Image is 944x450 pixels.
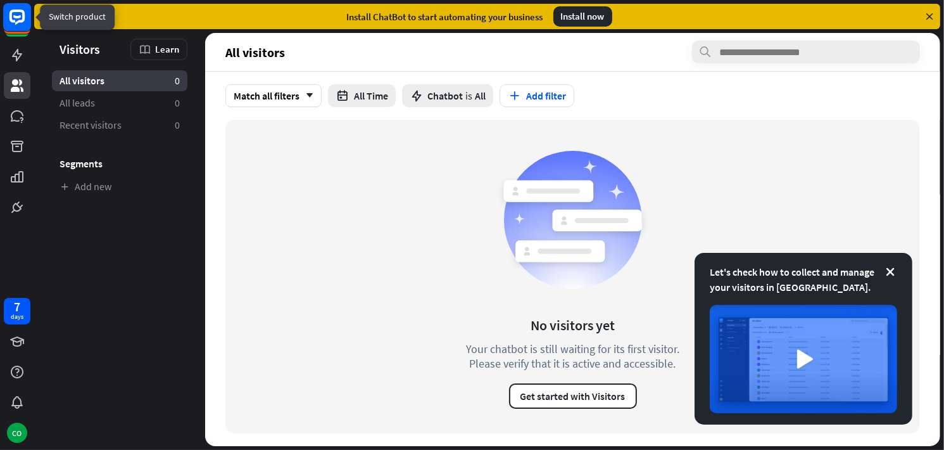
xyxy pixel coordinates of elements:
[52,157,187,170] h3: Segments
[52,115,187,136] a: Recent visitors 0
[60,119,122,132] span: Recent visitors
[531,316,615,334] div: No visitors yet
[225,84,322,107] div: Match all filters
[175,119,180,132] aside: 0
[427,89,463,102] span: Chatbot
[475,89,486,102] span: All
[52,176,187,197] a: Add new
[175,96,180,110] aside: 0
[347,11,543,23] div: Install ChatBot to start automating your business
[328,84,396,107] button: All Time
[710,264,897,295] div: Let's check how to collect and manage your visitors in [GEOGRAPHIC_DATA].
[52,93,187,113] a: All leads 0
[4,298,30,325] a: 7 days
[155,43,179,55] span: Learn
[60,42,100,56] span: Visitors
[14,301,20,312] div: 7
[175,74,180,87] aside: 0
[11,312,23,321] div: days
[443,342,703,371] div: Your chatbot is still waiting for its first visitor. Please verify that it is active and accessible.
[509,383,637,409] button: Get started with Visitors
[60,96,95,110] span: All leads
[553,6,612,27] div: Install now
[465,89,472,102] span: is
[10,5,48,43] button: Open LiveChat chat widget
[225,45,285,60] span: All visitors
[500,84,574,107] button: Add filter
[710,305,897,413] img: image
[299,92,313,100] i: arrow_down
[7,423,27,443] div: CO
[60,74,104,87] span: All visitors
